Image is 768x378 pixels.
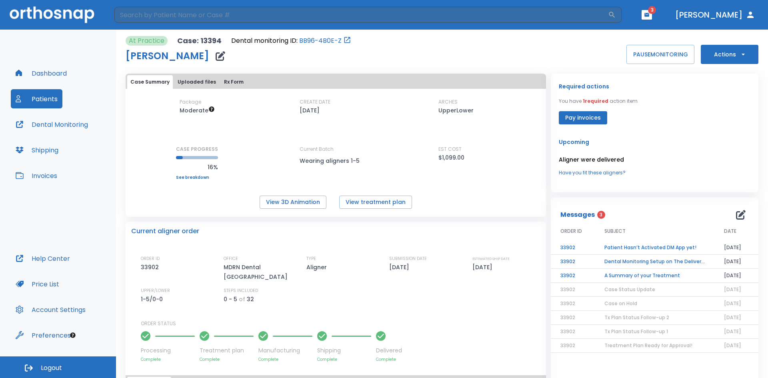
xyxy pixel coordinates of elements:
[174,75,219,89] button: Uploaded files
[306,262,330,272] p: Aligner
[376,356,402,362] p: Complete
[724,286,741,293] span: [DATE]
[10,6,94,23] img: Orthosnap
[141,320,540,327] p: ORDER STATUS
[300,146,372,153] p: Current Batch
[724,300,741,307] span: [DATE]
[11,115,93,134] button: Dental Monitoring
[672,8,758,22] button: [PERSON_NAME]
[258,356,312,362] p: Complete
[141,346,195,355] p: Processing
[129,36,164,46] p: At Practice
[551,255,595,269] td: 33902
[11,300,90,319] button: Account Settings
[560,300,575,307] span: 33902
[247,294,254,304] p: 32
[597,211,605,219] span: 3
[560,328,575,335] span: 33902
[11,274,64,294] button: Price List
[131,226,199,236] p: Current aligner order
[317,356,371,362] p: Complete
[180,98,201,106] p: Package
[176,175,218,180] a: See breakdown
[551,269,595,283] td: 33902
[376,346,402,355] p: Delivered
[176,162,218,172] p: 16%
[559,169,750,176] a: Have you fit these aligners?
[604,342,692,349] span: Treatment Plan Ready for Approval!
[604,314,669,321] span: Tx Plan Status Follow-up 2
[200,346,254,355] p: Treatment plan
[224,294,237,304] p: 0 - 5
[231,36,351,46] div: Open patient in dental monitoring portal
[560,210,595,220] p: Messages
[604,328,668,335] span: Tx Plan Status Follow-up 1
[595,255,714,269] td: Dental Monitoring Setup on The Delivery Day
[583,98,608,104] span: 1 required
[604,228,626,235] span: SUBJECT
[127,75,173,89] button: Case Summary
[626,45,694,64] button: PAUSEMONITORING
[472,255,510,262] p: ESTIMATED SHIP DATE
[300,106,320,115] p: [DATE]
[11,140,63,160] button: Shipping
[114,7,608,23] input: Search by Patient Name or Case #
[714,241,758,255] td: [DATE]
[438,106,474,115] p: UpperLower
[551,241,595,255] td: 33902
[11,326,76,345] button: Preferences
[11,89,62,108] button: Patients
[141,287,170,294] p: UPPER/LOWER
[224,255,238,262] p: OFFICE
[141,255,160,262] p: ORDER ID
[177,36,222,46] p: Case: 13394
[306,255,316,262] p: TYPE
[260,196,326,209] button: View 3D Animation
[69,332,76,339] div: Tooltip anchor
[258,346,312,355] p: Manufacturing
[741,351,760,370] iframe: Intercom live chat
[141,356,195,362] p: Complete
[560,314,575,321] span: 33902
[714,269,758,283] td: [DATE]
[11,166,62,185] button: Invoices
[126,51,209,61] h1: [PERSON_NAME]
[141,262,162,272] p: 33902
[559,155,750,164] p: Aligner were delivered
[127,75,544,89] div: tabs
[559,98,638,105] p: You have action item
[560,286,575,293] span: 33902
[11,249,75,268] button: Help Center
[41,364,62,372] span: Logout
[714,255,758,269] td: [DATE]
[560,342,575,349] span: 33902
[200,356,254,362] p: Complete
[724,314,741,321] span: [DATE]
[559,82,609,91] p: Required actions
[389,262,412,272] p: [DATE]
[11,64,72,83] button: Dashboard
[239,294,245,304] p: of
[317,346,371,355] p: Shipping
[231,36,298,46] p: Dental monitoring ID:
[595,241,714,255] td: Patient Hasn’t Activated DM App yet!
[595,269,714,283] td: A Summary of your Treatment
[724,228,736,235] span: DATE
[339,196,412,209] button: View treatment plan
[221,75,247,89] button: Rx Form
[180,106,215,114] span: Up to 20 Steps (40 aligners)
[438,153,464,162] p: $1,099.00
[560,228,582,235] span: ORDER ID
[299,36,342,46] a: BB96-4B0E-Z
[559,137,750,147] p: Upcoming
[300,156,372,166] p: Wearing aligners 1-5
[438,146,462,153] p: EST COST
